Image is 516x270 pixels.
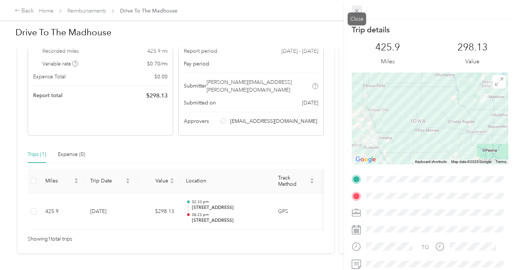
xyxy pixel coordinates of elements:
[354,155,378,164] img: Google
[415,159,447,164] button: Keyboard shortcuts
[422,244,429,251] div: TO
[375,42,400,53] p: 425.9
[381,57,395,66] p: Miles
[348,13,366,25] div: Close
[352,25,390,35] p: Trip details
[354,155,378,164] a: Open this area in Google Maps (opens a new window)
[457,42,488,53] p: 298.13
[451,160,491,164] span: Map data ©2025 Google
[475,229,516,270] iframe: Everlance-gr Chat Button Frame
[465,57,480,66] p: Value
[496,160,506,164] a: Terms (opens in new tab)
